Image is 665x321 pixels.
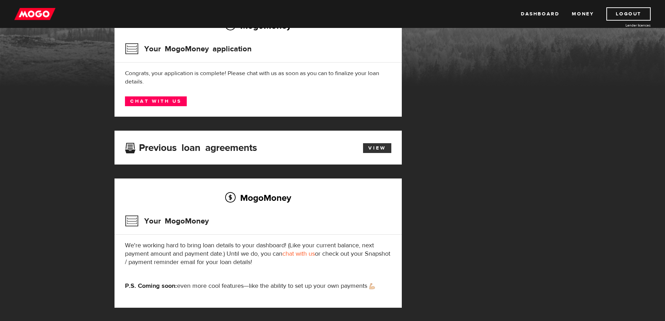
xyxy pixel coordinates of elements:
a: Money [572,7,594,21]
h2: MogoMoney [125,190,391,205]
a: Chat with us [125,96,187,106]
h3: Your MogoMoney [125,212,209,230]
a: Logout [606,7,651,21]
a: Dashboard [521,7,559,21]
img: mogo_logo-11ee424be714fa7cbb0f0f49df9e16ec.png [14,7,56,21]
div: Congrats, your application is complete! Please chat with us as soon as you can to finalize your l... [125,69,391,86]
h3: Previous loan agreements [125,142,257,151]
a: Lender licences [598,23,651,28]
p: even more cool features—like the ability to set up your own payments [125,282,391,290]
p: We're working hard to bring loan details to your dashboard! (Like your current balance, next paym... [125,241,391,267]
strong: P.S. Coming soon: [125,282,177,290]
a: View [363,143,391,153]
h3: Your MogoMoney application [125,40,252,58]
img: strong arm emoji [369,283,375,289]
a: chat with us [282,250,315,258]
